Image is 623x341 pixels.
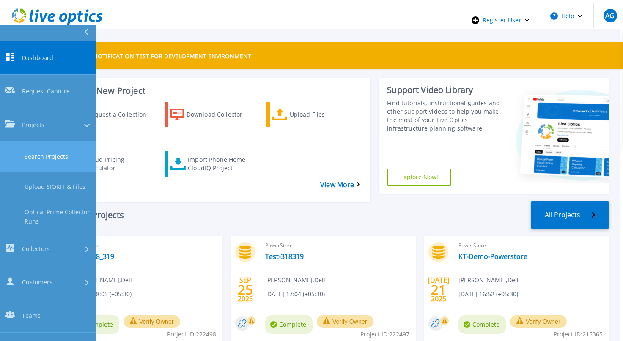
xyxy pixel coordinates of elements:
div: Request a Collection [87,104,155,125]
span: Project ID: 215365 [554,330,603,339]
div: Find tutorials, instructional guides and other support videos to help you make the most of your L... [387,99,502,133]
a: Download Collector [165,102,259,127]
div: Upload Files [290,104,357,125]
div: [DATE] 2025 [431,274,447,305]
span: Project ID: 222498 [167,330,216,339]
a: Test-318319 [265,252,304,261]
span: PowerStore [72,241,217,250]
span: Teams [22,311,41,320]
p: THIS IS A NOTIFICATION TEST FOR DEVELOPMENT ENVIRONMENT [66,52,251,60]
span: 21 [431,286,446,293]
span: [PERSON_NAME] , Dell [265,276,325,285]
button: Verify Owner [317,315,373,328]
span: [DATE] 17:04 (+05:30) [265,289,325,299]
span: Complete [458,315,506,334]
div: Import Phone Home CloudIQ Project [188,153,255,175]
span: Projects [22,120,44,129]
button: Help [540,3,593,29]
a: Explore Now! [387,169,451,186]
span: PowerStore [458,241,604,250]
span: Collectors [22,244,50,253]
a: KT-Demo-Powerstore [458,252,527,261]
h3: Start a New Project [68,86,359,95]
div: SEP 2025 [237,274,253,305]
span: [PERSON_NAME] , Dell [72,276,132,285]
a: Request a Collection [63,102,158,127]
div: Support Video Library [387,85,502,95]
a: All Projects [531,201,609,229]
span: Complete [265,315,313,334]
span: [DATE] 16:52 (+05:30) [458,289,518,299]
span: Request Capture [22,87,70,96]
span: [DATE] 18:05 (+05:30) [72,289,132,299]
span: [PERSON_NAME] , Dell [458,276,519,285]
a: View More [320,181,360,189]
span: AG [605,12,615,19]
div: Cloud Pricing Calculator [86,153,154,175]
span: Dashboard [22,53,53,62]
a: Cloud Pricing Calculator [63,151,158,177]
a: Upload Files [266,102,361,127]
span: Customers [22,278,52,286]
span: 25 [238,286,253,293]
div: Download Collector [187,104,254,125]
button: Verify Owner [124,315,180,328]
span: PowerStore [265,241,411,250]
button: Verify Owner [510,315,567,328]
div: Register User [461,3,540,37]
span: Project ID: 222497 [360,330,409,339]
